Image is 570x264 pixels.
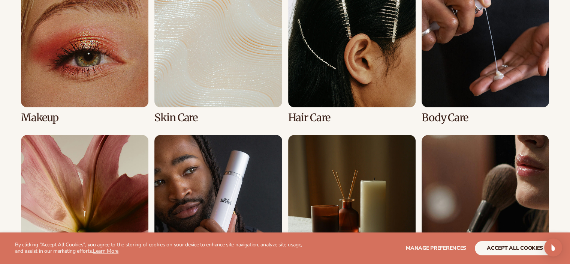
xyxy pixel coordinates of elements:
button: Manage preferences [406,241,466,255]
p: By clicking "Accept All Cookies", you agree to the storing of cookies on your device to enhance s... [15,242,311,255]
a: Learn More [93,247,118,255]
button: accept all cookies [475,241,555,255]
h3: Hair Care [288,112,416,124]
h3: Body Care [422,112,549,124]
h3: Skin Care [154,112,282,124]
span: Manage preferences [406,244,466,252]
h3: Makeup [21,112,148,124]
div: Open Intercom Messenger [544,238,562,256]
